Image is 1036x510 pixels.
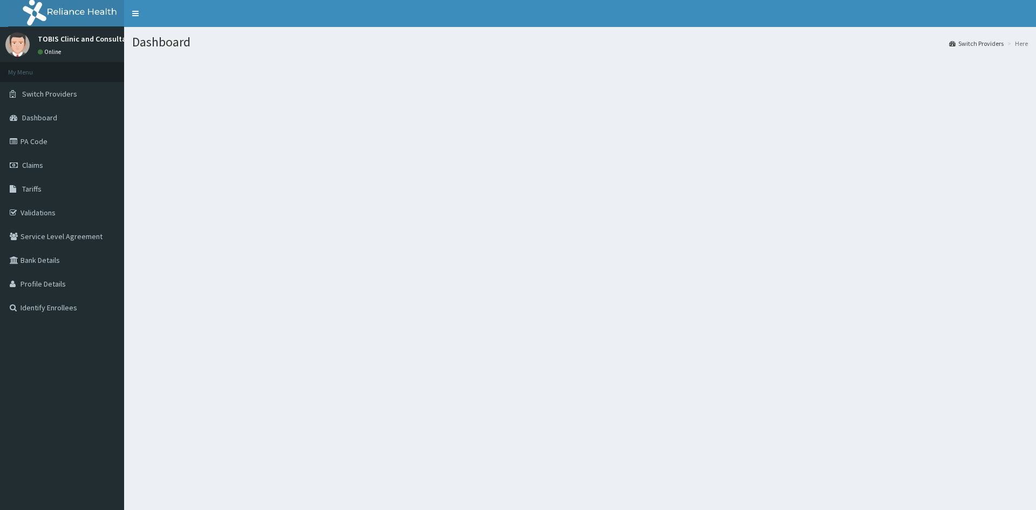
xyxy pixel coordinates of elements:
[22,89,77,99] span: Switch Providers
[132,35,1028,49] h1: Dashboard
[949,39,1004,48] a: Switch Providers
[22,113,57,123] span: Dashboard
[22,160,43,170] span: Claims
[22,184,42,194] span: Tariffs
[1005,39,1028,48] li: Here
[5,32,30,57] img: User Image
[38,35,138,43] p: TOBIS Clinic and Consultants
[38,48,64,56] a: Online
